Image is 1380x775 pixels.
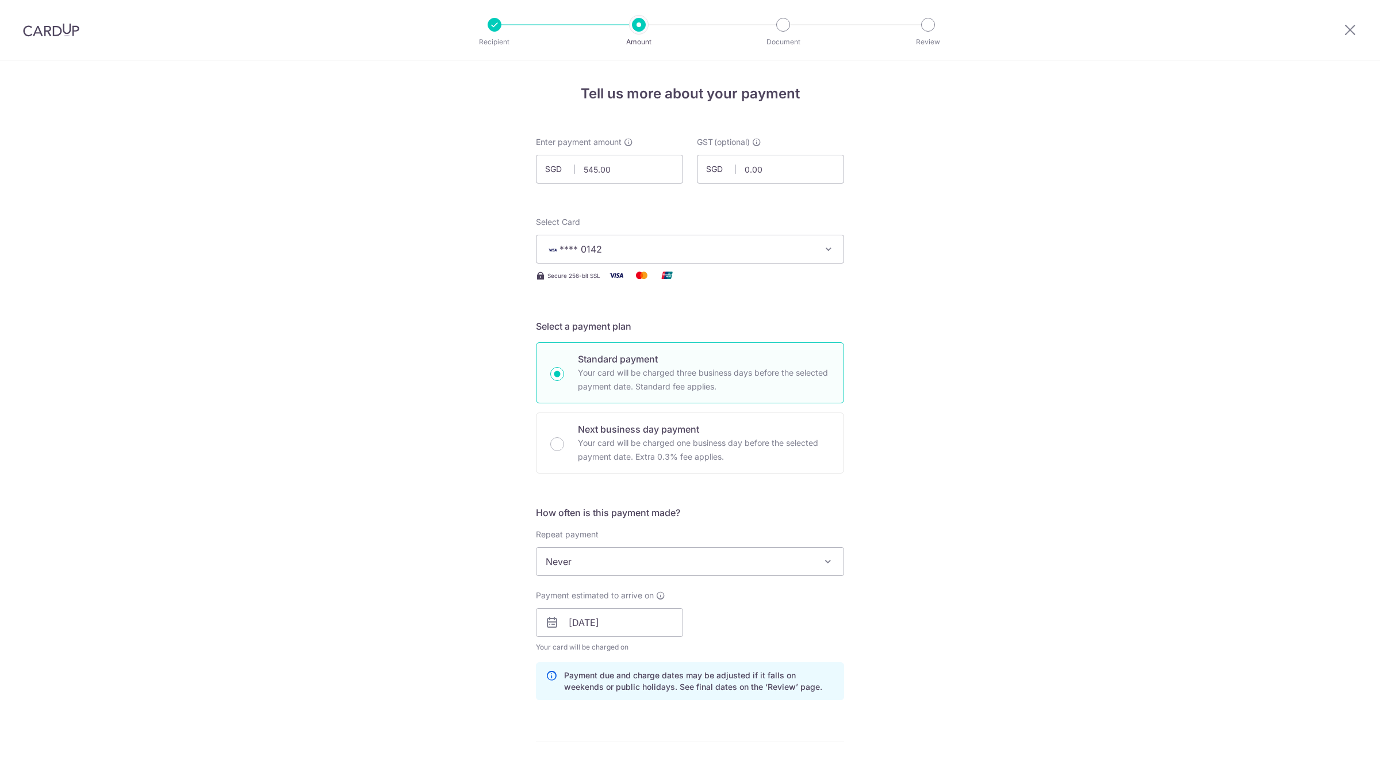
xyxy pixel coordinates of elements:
span: GST [697,136,713,148]
span: SGD [545,163,575,175]
h5: How often is this payment made? [536,506,844,520]
p: Review [885,36,971,48]
span: SGD [706,163,736,175]
span: Payment estimated to arrive on [536,590,654,601]
img: Union Pay [655,268,678,282]
p: Your card will be charged one business day before the selected payment date. Extra 0.3% fee applies. [578,436,830,464]
span: (optional) [714,136,750,148]
label: Repeat payment [536,529,599,540]
span: Secure 256-bit SSL [547,271,600,280]
p: Recipient [452,36,537,48]
input: DD / MM / YYYY [536,608,683,637]
input: 0.00 [697,155,844,184]
input: 0.00 [536,155,683,184]
p: Standard payment [578,352,830,366]
p: Amount [596,36,681,48]
p: Next business day payment [578,422,830,436]
span: Your card will be charged on [536,642,683,653]
p: Payment due and charge dates may be adjusted if it falls on weekends or public holidays. See fina... [564,670,834,693]
img: VISA [546,246,559,254]
h4: Tell us more about your payment [536,83,844,104]
p: Document [741,36,826,48]
img: Mastercard [630,268,653,282]
span: Never [536,548,844,575]
h5: Select a payment plan [536,319,844,333]
p: Your card will be charged three business days before the selected payment date. Standard fee appl... [578,366,830,394]
img: CardUp [23,23,79,37]
img: Visa [605,268,628,282]
span: Enter payment amount [536,136,622,148]
span: translation missing: en.payables.payment_networks.credit_card.summary.labels.select_card [536,217,580,227]
span: Never [536,547,844,576]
